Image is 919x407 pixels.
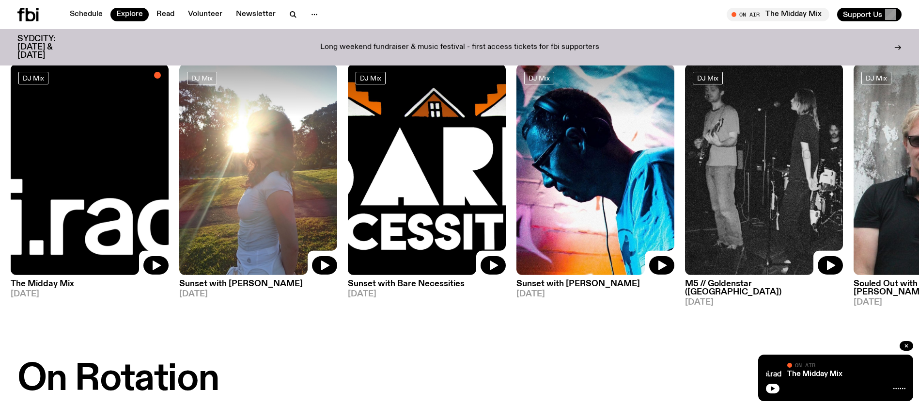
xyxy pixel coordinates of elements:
[697,74,718,81] span: DJ Mix
[11,275,169,298] a: The Midday Mix[DATE]
[187,72,217,84] a: DJ Mix
[11,290,169,298] span: [DATE]
[348,275,506,298] a: Sunset with Bare Necessities[DATE]
[64,8,109,21] a: Schedule
[230,8,281,21] a: Newsletter
[787,370,842,378] a: The Midday Mix
[685,298,843,307] span: [DATE]
[524,72,554,84] a: DJ Mix
[348,290,506,298] span: [DATE]
[17,361,219,398] h2: On Rotation
[866,74,887,81] span: DJ Mix
[516,275,674,298] a: Sunset with [PERSON_NAME][DATE]
[360,74,381,81] span: DJ Mix
[348,280,506,288] h3: Sunset with Bare Necessities
[516,64,674,275] img: Simon Caldwell stands side on, looking downwards. He has headphones on. Behind him is a brightly ...
[11,280,169,288] h3: The Midday Mix
[110,8,149,21] a: Explore
[182,8,228,21] a: Volunteer
[516,290,674,298] span: [DATE]
[179,280,337,288] h3: Sunset with [PERSON_NAME]
[685,280,843,296] h3: M5 // Goldenstar ([GEOGRAPHIC_DATA])
[727,8,829,21] button: On AirThe Midday Mix
[18,72,48,84] a: DJ Mix
[356,72,386,84] a: DJ Mix
[151,8,180,21] a: Read
[516,280,674,288] h3: Sunset with [PERSON_NAME]
[693,72,723,84] a: DJ Mix
[837,8,902,21] button: Support Us
[861,72,891,84] a: DJ Mix
[529,74,550,81] span: DJ Mix
[179,275,337,298] a: Sunset with [PERSON_NAME][DATE]
[179,290,337,298] span: [DATE]
[795,362,815,368] span: On Air
[17,35,79,60] h3: SYDCITY: [DATE] & [DATE]
[685,275,843,307] a: M5 // Goldenstar ([GEOGRAPHIC_DATA])[DATE]
[23,74,44,81] span: DJ Mix
[191,74,213,81] span: DJ Mix
[843,10,882,19] span: Support Us
[348,64,506,275] img: Bare Necessities
[320,43,599,52] p: Long weekend fundraiser & music festival - first access tickets for fbi supporters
